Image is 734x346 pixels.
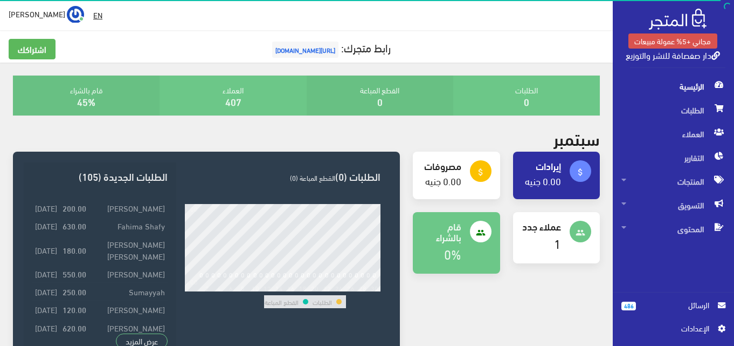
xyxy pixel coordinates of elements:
a: العملاء [613,122,734,146]
a: رابط متجرك:[URL][DOMAIN_NAME] [269,37,391,57]
img: ... [67,6,84,23]
a: المحتوى [613,217,734,241]
a: اﻹعدادات [621,322,725,340]
span: اﻹعدادات [630,322,709,334]
a: التقارير [613,146,734,169]
div: 16 [287,284,295,291]
a: اشتراكك [9,39,56,59]
span: القطع المباعة (0) [290,171,335,184]
td: [PERSON_NAME] [89,264,167,282]
span: العملاء [621,122,725,146]
span: الرئيسية [621,74,725,98]
td: الطلبات [312,295,333,308]
h3: الطلبات (0) [185,171,380,181]
div: 8 [241,284,245,291]
div: 10 [252,284,259,291]
div: 22 [323,284,331,291]
img: . [649,9,707,30]
div: 14 [275,284,283,291]
h4: إيرادات [522,160,561,171]
div: 18 [299,284,307,291]
strong: 180.00 [63,244,86,256]
span: المحتوى [621,217,725,241]
strong: 630.00 [63,220,86,232]
h3: الطلبات الجديدة (105) [32,171,167,181]
td: [DATE] [32,283,60,301]
a: 45% [77,92,95,110]
a: 0.00 جنيه [525,172,561,189]
a: 1 [554,231,561,254]
td: [DATE] [32,235,60,264]
strong: 120.00 [63,303,86,315]
strong: 200.00 [63,202,86,214]
h4: مصروفات [421,160,461,171]
div: العملاء [160,76,306,116]
div: القطع المباعة [307,76,453,116]
td: [PERSON_NAME] [89,301,167,318]
a: ... [PERSON_NAME] [9,5,84,23]
a: دار صفصافة للنشر والتوزيع [626,47,720,63]
i: people [476,228,486,238]
i: attach_money [476,167,486,177]
div: 2 [205,284,209,291]
span: التسويق [621,193,725,217]
span: [URL][DOMAIN_NAME] [272,42,338,58]
div: الطلبات [453,76,600,116]
strong: 250.00 [63,286,86,297]
h2: سبتمبر [553,128,600,147]
a: الطلبات [613,98,734,122]
td: Fahima Shafy [89,217,167,235]
div: 12 [264,284,271,291]
td: Sumayyah [89,283,167,301]
a: EN [89,5,107,25]
h4: عملاء جدد [522,221,561,232]
div: 6 [229,284,233,291]
a: الرئيسية [613,74,734,98]
div: قام بالشراء [13,76,160,116]
i: attach_money [576,167,585,177]
td: [DATE] [32,264,60,282]
a: 0.00 جنيه [425,172,461,189]
h4: قام بالشراء [421,221,461,242]
td: [PERSON_NAME] [89,199,167,217]
a: 0% [444,242,461,265]
div: 4 [217,284,221,291]
div: 26 [347,284,355,291]
span: المنتجات [621,169,725,193]
td: [DATE] [32,318,60,336]
span: الطلبات [621,98,725,122]
a: 486 الرسائل [621,299,725,322]
td: [DATE] [32,301,60,318]
a: 0 [524,92,529,110]
td: [PERSON_NAME] [89,318,167,336]
strong: 550.00 [63,268,86,280]
span: 486 [621,302,636,310]
td: القطع المباعة [264,295,299,308]
td: [DATE] [32,199,60,217]
div: 30 [371,284,378,291]
a: مجاني +5% عمولة مبيعات [628,33,717,49]
i: people [576,228,585,238]
td: [DATE] [32,217,60,235]
span: [PERSON_NAME] [9,7,65,21]
a: 407 [225,92,241,110]
u: EN [93,8,102,22]
a: 0 [377,92,383,110]
strong: 620.00 [63,322,86,334]
div: 24 [335,284,343,291]
div: 28 [359,284,366,291]
td: [PERSON_NAME] [PERSON_NAME] [89,235,167,264]
a: المنتجات [613,169,734,193]
span: التقارير [621,146,725,169]
span: الرسائل [645,299,709,311]
div: 20 [311,284,318,291]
